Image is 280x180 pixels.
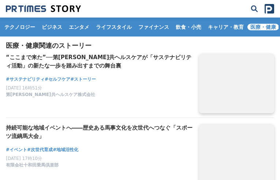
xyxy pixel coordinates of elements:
[66,18,92,37] a: エンタメ
[205,18,247,37] a: キャリア・教育
[205,24,247,30] span: キャリア・教育
[93,18,135,37] a: ライフスタイル
[135,24,172,30] span: ファイナンス
[6,5,81,13] img: 成果の裏側にあるストーリーをメディアに届ける
[6,162,59,168] span: 有限会社十和田乗馬倶楽部
[6,85,42,91] span: [DATE] 16時51分
[6,42,274,49] h2: 医療・健康関連のストーリー
[247,24,279,30] span: 医療・健康
[173,18,204,37] a: 飲食・小売
[6,164,59,169] a: 有限会社十和田乗馬倶楽部
[6,92,95,98] span: 第[PERSON_NAME]共ヘルスケア株式会社
[53,146,78,153] a: #地域活性化
[70,76,96,83] a: #ストーリー
[27,146,53,153] a: #次世代育成
[6,53,193,70] a: “ここまで来た”──第[PERSON_NAME]共ヘルスケアが「サステナビリティ活動」の新たな一歩を踏み出すまでの舞台裏
[6,94,95,99] a: 第[PERSON_NAME]共ヘルスケア株式会社
[39,18,65,37] a: ビジネス
[6,156,42,161] span: [DATE] 17時10分
[6,76,45,83] a: #サステナビリティ
[1,18,38,37] a: テクノロジー
[66,24,92,30] span: エンタメ
[39,24,65,30] span: ビジネス
[1,24,38,30] span: テクノロジー
[173,24,204,30] span: 飲食・小売
[45,76,70,83] a: #セルフケア
[93,24,135,30] span: ライフスタイル
[6,146,27,153] a: #イベント
[265,4,274,14] img: prtimes
[135,18,172,37] a: ファイナンス
[6,124,193,140] a: 持続可能な地域イベントへ――歴史ある馬事文化を次世代へつなぐ「スポーツ流鏑馬大会」
[247,18,279,37] a: 医療・健康
[6,5,81,13] a: 成果の裏側にあるストーリーをメディアに届ける 成果の裏側にあるストーリーをメディアに届ける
